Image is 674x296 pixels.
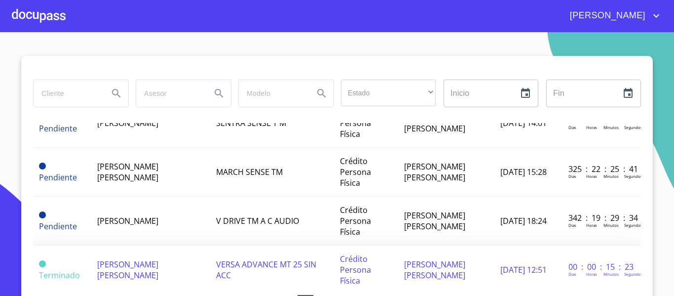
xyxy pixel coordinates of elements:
span: [PERSON_NAME] [PERSON_NAME] [404,161,465,183]
span: Crédito Persona Física [340,205,371,237]
p: Segundos [624,222,642,228]
p: Minutos [603,125,619,130]
span: [PERSON_NAME] [562,8,650,24]
span: Crédito Persona Física [340,254,371,286]
span: Pendiente [39,163,46,169]
p: Horas [586,271,597,277]
p: Dias [568,125,576,130]
span: [PERSON_NAME] [PERSON_NAME] [404,259,465,281]
p: Horas [586,222,597,228]
span: [PERSON_NAME] [PERSON_NAME] [97,161,158,183]
span: VERSA ADVANCE MT 25 SIN ACC [216,259,316,281]
p: Minutos [603,173,619,179]
p: Dias [568,173,576,179]
p: Horas [586,173,597,179]
span: MARCH SENSE TM [216,167,283,177]
p: Segundos [624,173,642,179]
span: Pendiente [39,172,77,183]
p: Dias [568,271,576,277]
span: [DATE] 12:51 [500,264,547,275]
span: Terminado [39,270,80,281]
p: Segundos [624,125,642,130]
p: Dias [568,222,576,228]
span: SENTRA SENSE T M [216,118,286,128]
span: Pendiente [39,211,46,218]
span: [PERSON_NAME] [97,118,158,128]
span: [PERSON_NAME] [PERSON_NAME] [97,259,158,281]
p: Minutos [603,271,619,277]
button: account of current user [562,8,662,24]
span: [PERSON_NAME] [97,215,158,226]
span: Pendiente [39,123,77,134]
p: 325 : 22 : 25 : 41 [568,164,635,174]
span: [DATE] 18:24 [500,215,547,226]
span: [PERSON_NAME] [PERSON_NAME] [404,112,465,134]
input: search [34,80,101,107]
span: Pendiente [39,221,77,232]
button: Search [105,82,128,105]
button: Search [310,82,334,105]
p: 342 : 19 : 29 : 34 [568,212,635,223]
p: Minutos [603,222,619,228]
p: 00 : 00 : 15 : 23 [568,261,635,272]
input: search [136,80,203,107]
span: V DRIVE TM A C AUDIO [216,215,299,226]
button: Search [207,82,231,105]
p: Horas [586,125,597,130]
div: ​ [341,80,436,106]
span: [DATE] 15:28 [500,167,547,177]
span: [PERSON_NAME] [PERSON_NAME] [404,210,465,232]
input: search [239,80,306,107]
p: Segundos [624,271,642,277]
span: Terminado [39,260,46,267]
span: Crédito Persona Física [340,156,371,188]
span: [DATE] 14:01 [500,118,547,128]
span: Crédito Persona Física [340,107,371,139]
